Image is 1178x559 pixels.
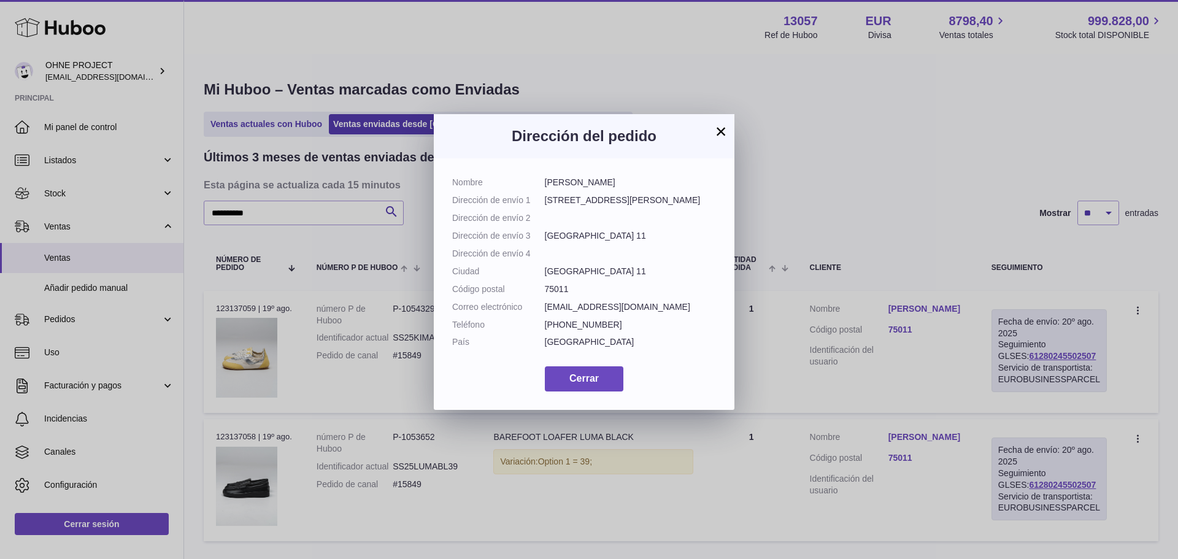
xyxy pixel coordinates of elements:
dd: [EMAIL_ADDRESS][DOMAIN_NAME] [545,301,717,313]
dd: [STREET_ADDRESS][PERSON_NAME] [545,195,717,206]
dt: País [452,336,545,348]
dd: [GEOGRAPHIC_DATA] 11 [545,230,717,242]
dt: Dirección de envío 2 [452,212,545,224]
dd: [GEOGRAPHIC_DATA] 11 [545,266,717,277]
dt: Dirección de envío 1 [452,195,545,206]
button: Cerrar [545,366,623,391]
dd: [GEOGRAPHIC_DATA] [545,336,717,348]
dt: Teléfono [452,319,545,331]
dt: Ciudad [452,266,545,277]
button: × [714,124,728,139]
dd: 75011 [545,283,717,295]
dt: Dirección de envío 3 [452,230,545,242]
dt: Nombre [452,177,545,188]
dt: Correo electrónico [452,301,545,313]
h3: Dirección del pedido [452,126,716,146]
span: Cerrar [569,373,599,384]
dt: Código postal [452,283,545,295]
dd: [PERSON_NAME] [545,177,717,188]
dd: [PHONE_NUMBER] [545,319,717,331]
dt: Dirección de envío 4 [452,248,545,260]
